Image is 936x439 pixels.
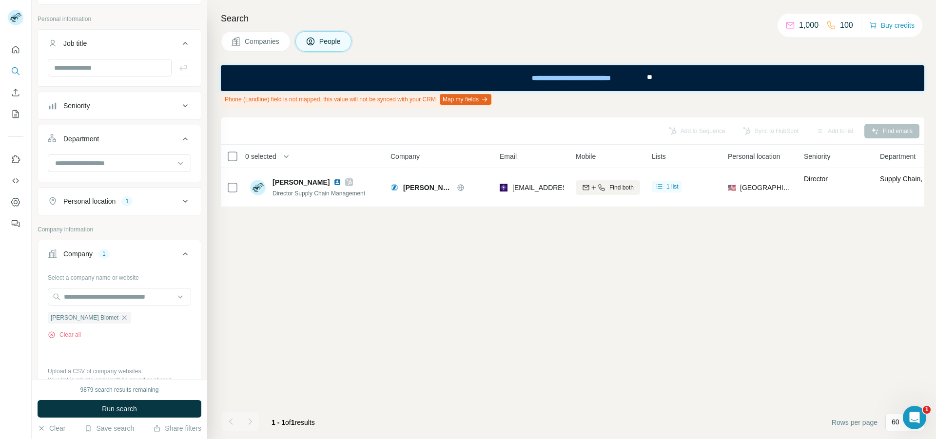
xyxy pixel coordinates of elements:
[221,65,924,91] iframe: Banner
[804,175,828,183] span: Director
[333,178,341,186] img: LinkedIn logo
[319,37,342,46] span: People
[390,152,420,161] span: Company
[609,183,634,192] span: Find both
[63,134,99,144] div: Department
[666,182,679,191] span: 1 list
[38,423,65,433] button: Clear
[804,152,830,161] span: Seniority
[652,152,666,161] span: Lists
[403,183,452,192] span: [PERSON_NAME] Biomet
[892,417,899,427] p: 60
[576,180,640,195] button: Find both
[291,419,295,426] span: 1
[221,91,493,108] div: Phone (Landline) field is not mapped, this value will not be synced with your CRM
[272,419,315,426] span: results
[880,152,916,161] span: Department
[38,32,201,59] button: Job title
[8,193,23,211] button: Dashboard
[273,190,365,197] span: Director Supply Chain Management
[38,127,201,154] button: Department
[63,38,87,48] div: Job title
[51,313,118,322] span: [PERSON_NAME] Biomet
[285,419,291,426] span: of
[250,180,266,195] img: Avatar
[38,190,201,213] button: Personal location1
[245,37,280,46] span: Companies
[38,94,201,117] button: Seniority
[273,177,330,187] span: [PERSON_NAME]
[728,152,780,161] span: Personal location
[840,19,853,31] p: 100
[500,152,517,161] span: Email
[8,151,23,168] button: Use Surfe on LinkedIn
[869,19,915,32] button: Buy credits
[38,400,201,418] button: Run search
[390,184,398,191] img: Logo of Zimmer Biomet
[8,10,23,25] img: Avatar
[832,418,877,427] span: Rows per page
[500,183,507,192] img: provider leadmagic logo
[48,330,81,339] button: Clear all
[84,423,134,433] button: Save search
[221,12,924,25] h4: Search
[153,423,201,433] button: Share filters
[740,183,792,192] span: [GEOGRAPHIC_DATA]
[48,367,191,376] p: Upload a CSV of company websites.
[512,184,684,191] span: [EMAIL_ADDRESS][PERSON_NAME][DOMAIN_NAME]
[63,196,116,206] div: Personal location
[121,197,133,206] div: 1
[80,385,159,394] div: 9879 search results remaining
[8,215,23,232] button: Feedback
[923,406,931,414] span: 1
[48,269,191,282] div: Select a company name or website
[8,105,23,123] button: My lists
[245,152,276,161] span: 0 selected
[272,419,285,426] span: 1 - 1
[8,84,23,101] button: Enrich CSV
[38,242,201,269] button: Company1
[48,376,191,384] p: Your list is private and won't be saved or shared.
[102,404,137,414] span: Run search
[728,183,736,192] span: 🇺🇸
[38,225,201,234] p: Company information
[98,249,110,258] div: 1
[38,15,201,23] p: Personal information
[576,152,596,161] span: Mobile
[63,249,93,259] div: Company
[903,406,926,429] iframe: Intercom live chat
[8,172,23,190] button: Use Surfe API
[63,101,90,111] div: Seniority
[799,19,819,31] p: 1,000
[8,41,23,58] button: Quick start
[8,62,23,80] button: Search
[440,94,491,105] button: Map my fields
